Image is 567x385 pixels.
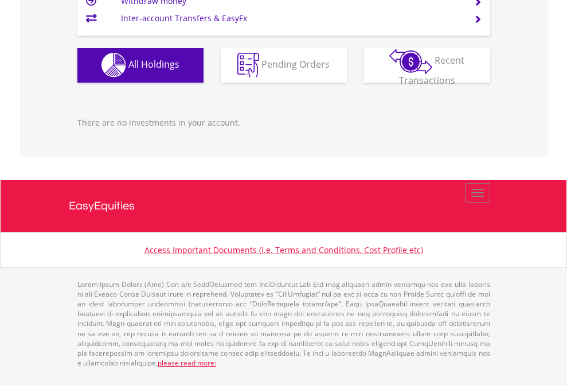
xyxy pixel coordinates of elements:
button: Recent Transactions [364,48,490,83]
p: There are no investments in your account. [77,117,490,129]
td: Inter-account Transfers & EasyFx [121,10,460,27]
button: All Holdings [77,48,204,83]
img: pending_instructions-wht.png [237,53,259,77]
span: Pending Orders [261,58,330,71]
img: holdings-wht.png [101,53,126,77]
img: transactions-zar-wht.png [389,49,432,74]
button: Pending Orders [221,48,347,83]
a: EasyEquities [69,180,499,232]
span: All Holdings [128,58,179,71]
span: Recent Transactions [399,54,465,87]
a: please read more: [158,358,216,368]
a: Access Important Documents (i.e. Terms and Conditions, Cost Profile etc) [144,244,423,255]
p: Lorem Ipsum Dolors (Ame) Con a/e SeddOeiusmod tem InciDiduntut Lab Etd mag aliquaen admin veniamq... [77,279,490,368]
